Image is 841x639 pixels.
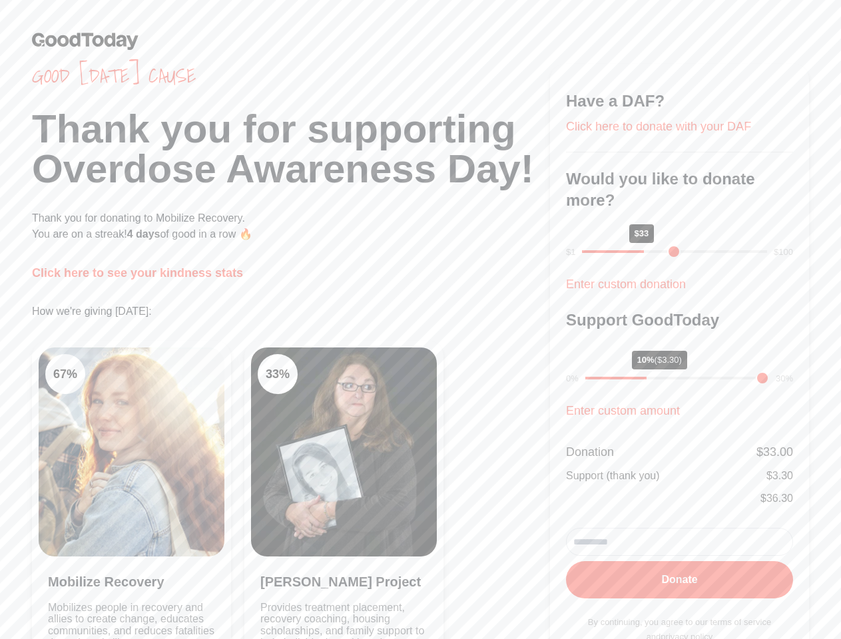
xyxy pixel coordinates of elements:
span: 33.00 [763,445,793,459]
div: $ [766,468,793,484]
div: $33 [629,224,655,243]
div: $100 [774,246,793,259]
div: 30% [776,372,793,385]
span: 36.30 [766,493,793,504]
p: Thank you for donating to Mobilize Recovery. You are on a streak! of good in a row 🔥 [32,210,550,242]
div: 33 % [258,354,298,394]
button: Donate [566,561,793,598]
a: Click here to see your kindness stats [32,266,243,280]
span: 3.30 [772,470,793,481]
img: GoodToday [32,32,139,50]
div: $1 [566,246,575,259]
span: 4 days [127,228,160,240]
div: $ [760,491,793,507]
img: Clean Air Task Force [39,347,224,556]
h1: Thank you for supporting Overdose Awareness Day! [32,109,550,189]
a: Click here to donate with your DAF [566,120,751,133]
img: Clean Cooking Alliance [251,347,437,556]
p: How we're giving [DATE]: [32,304,550,319]
div: 0% [566,372,579,385]
h3: Would you like to donate more? [566,168,793,211]
h3: Mobilize Recovery [48,572,215,591]
a: Enter custom donation [566,278,686,291]
span: Good [DATE] cause [32,64,550,88]
div: Support (thank you) [566,468,660,484]
a: Enter custom amount [566,404,680,417]
h3: [PERSON_NAME] Project [260,572,427,591]
div: 67 % [45,354,85,394]
span: ($3.30) [655,355,682,365]
h3: Support GoodToday [566,310,793,331]
h3: Have a DAF? [566,91,793,112]
div: Donation [566,443,614,461]
div: 10% [632,351,687,369]
div: $ [756,443,793,461]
